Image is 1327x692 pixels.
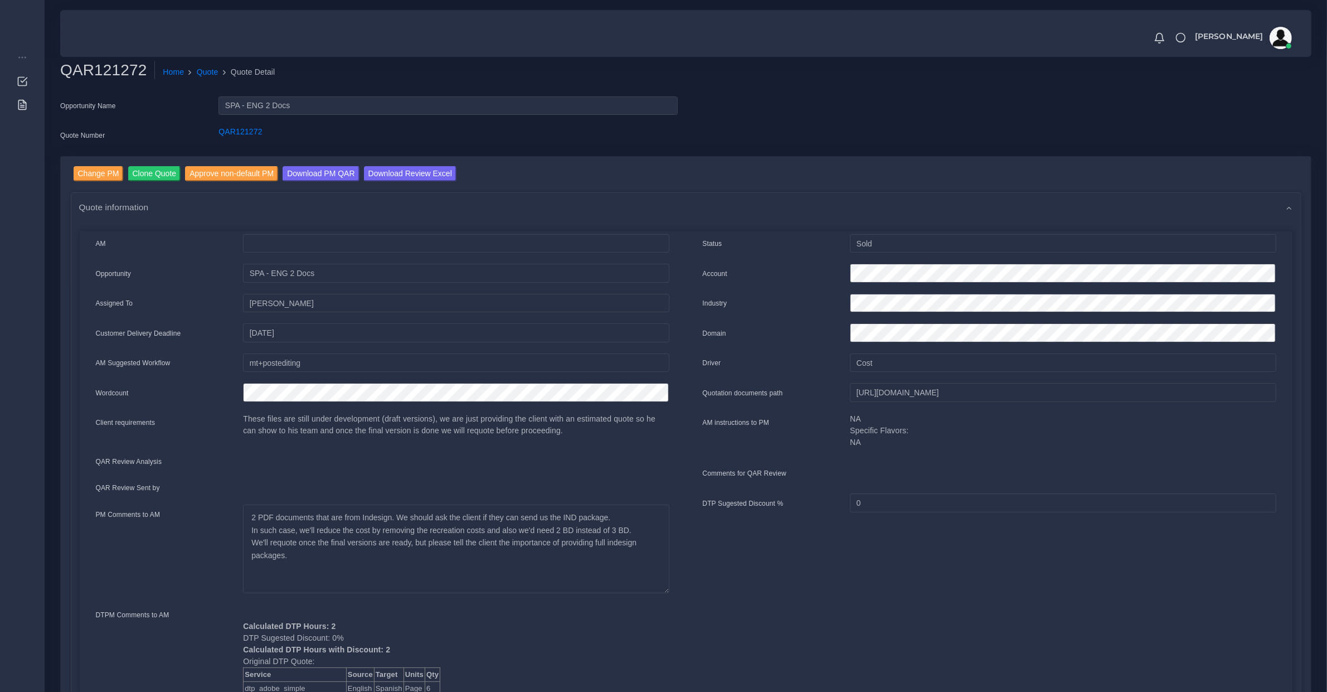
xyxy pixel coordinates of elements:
[60,130,105,141] label: Quote Number
[703,328,726,338] label: Domain
[96,328,181,338] label: Customer Delivery Deadline
[703,239,722,249] label: Status
[96,418,155,428] label: Client requirements
[163,66,184,78] a: Home
[71,193,1301,221] div: Quote information
[96,269,132,279] label: Opportunity
[703,269,727,279] label: Account
[703,298,727,308] label: Industry
[243,622,336,631] b: Calculated DTP Hours: 2
[703,358,721,368] label: Driver
[96,510,161,520] label: PM Comments to AM
[218,127,262,136] a: QAR121272
[404,668,425,682] th: Units
[346,668,374,682] th: Source
[243,294,669,313] input: pm
[128,166,181,181] input: Clone Quote
[74,166,124,181] input: Change PM
[1189,27,1296,49] a: [PERSON_NAME]avatar
[96,298,133,308] label: Assigned To
[243,645,390,654] b: Calculated DTP Hours with Discount: 2
[96,388,129,398] label: Wordcount
[425,668,440,682] th: Qty
[60,101,116,111] label: Opportunity Name
[283,166,359,181] input: Download PM QAR
[79,201,149,214] span: Quote information
[218,66,275,78] li: Quote Detail
[703,468,786,478] label: Comments for QAR Review
[1270,27,1292,49] img: avatar
[243,413,669,437] p: These files are still under development (draft versions), we are just providing the client with a...
[96,457,162,467] label: QAR Review Analysis
[703,499,784,509] label: DTP Sugested Discount %
[703,388,783,398] label: Quotation documents path
[60,61,155,80] h2: QAR121272
[244,668,347,682] th: Service
[96,483,160,493] label: QAR Review Sent by
[185,166,278,181] input: Approve non-default PM
[243,505,669,593] textarea: 2 PDF documents that are from Indesign. We should ask the client if they can send us the IND pack...
[197,66,218,78] a: Quote
[96,358,171,368] label: AM Suggested Workflow
[1195,32,1263,40] span: [PERSON_NAME]
[850,413,1276,448] p: NA Specific Flavors: NA
[364,166,456,181] input: Download Review Excel
[96,610,169,620] label: DTPM Comments to AM
[374,668,404,682] th: Target
[703,418,770,428] label: AM instructions to PM
[96,239,106,249] label: AM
